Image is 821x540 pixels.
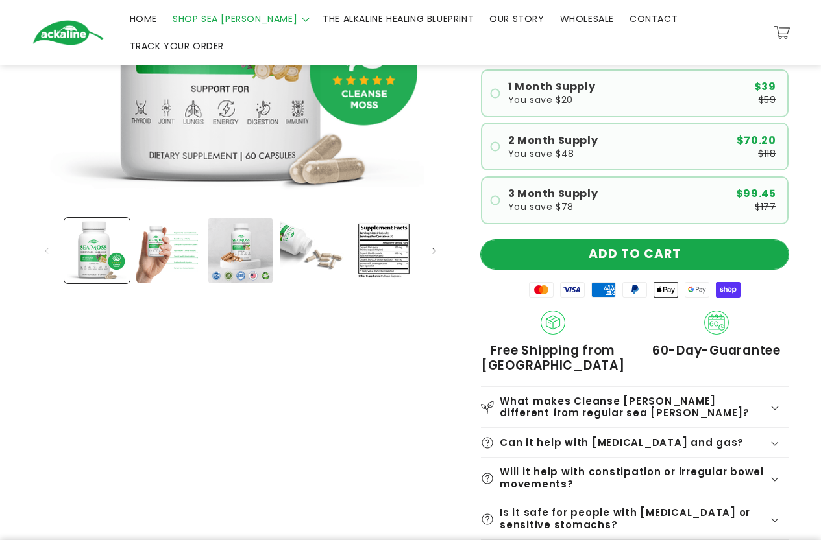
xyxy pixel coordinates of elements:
span: You save $20 [508,95,573,104]
img: Ackaline [32,20,104,45]
button: Load image 3 in gallery view [208,218,273,283]
span: HOME [130,13,157,25]
summary: Is it safe for people with [MEDICAL_DATA] or sensitive stomachs? [481,499,789,539]
span: $59 [759,95,776,104]
span: 60-Day-Guarantee [652,343,781,358]
span: CONTACT [630,13,678,25]
a: HOME [122,5,165,32]
h2: Will it help with constipation or irregular bowel movements? [500,466,768,490]
span: $177 [755,202,776,211]
a: WHOLESALE [552,5,622,32]
h2: Is it safe for people with [MEDICAL_DATA] or sensitive stomachs? [500,507,768,531]
span: $70.20 [737,135,776,146]
h2: Can it help with [MEDICAL_DATA] and gas? [500,437,744,449]
span: WHOLESALE [560,13,614,25]
button: Slide right [420,237,448,265]
a: CONTACT [622,5,685,32]
span: $39 [754,82,776,92]
button: Load image 5 in gallery view [351,218,417,283]
button: Load image 2 in gallery view [136,218,202,283]
span: OUR STORY [489,13,544,25]
summary: Can it help with [MEDICAL_DATA] and gas? [481,428,789,457]
span: Free Shipping from [GEOGRAPHIC_DATA] [481,343,625,373]
a: THE ALKALINE HEALING BLUEPRINT [315,5,482,32]
img: Shipping.png [541,311,565,335]
span: 3 Month Supply [508,189,598,199]
a: OUR STORY [482,5,552,32]
button: ADD TO CART [481,240,789,269]
summary: What makes Cleanse [PERSON_NAME] different from regular sea [PERSON_NAME]? [481,387,789,427]
summary: Will it help with constipation or irregular bowel movements? [481,458,789,498]
button: Load image 1 in gallery view [64,218,130,283]
span: SHOP SEA [PERSON_NAME] [173,13,297,25]
button: Slide left [32,237,61,265]
h2: What makes Cleanse [PERSON_NAME] different from regular sea [PERSON_NAME]? [500,395,768,419]
summary: SHOP SEA [PERSON_NAME] [165,5,315,32]
img: 60_day_Guarantee.png [704,311,729,335]
span: $99.45 [736,189,776,199]
span: 2 Month Supply [508,135,598,146]
span: You save $78 [508,202,574,211]
span: 1 Month Supply [508,82,595,92]
span: THE ALKALINE HEALING BLUEPRINT [323,13,474,25]
span: $118 [758,149,776,158]
a: TRACK YOUR ORDER [122,32,232,60]
span: TRACK YOUR ORDER [130,40,225,52]
span: You save $48 [508,149,574,158]
button: Load image 4 in gallery view [280,218,345,283]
